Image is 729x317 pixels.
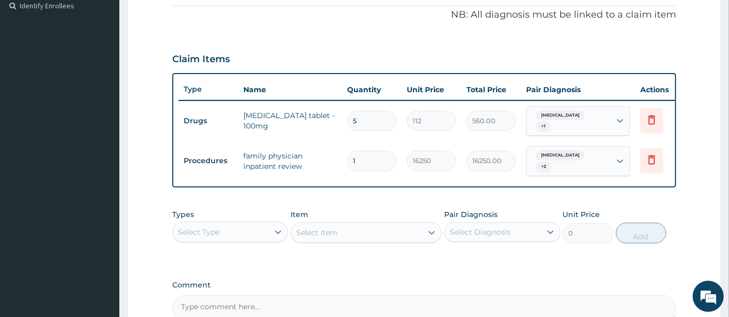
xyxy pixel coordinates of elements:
td: Drugs [178,111,238,131]
button: Add [616,223,666,243]
img: d_794563401_company_1708531726252_794563401 [19,52,42,78]
label: Pair Diagnosis [444,209,498,220]
th: Total Price [461,79,521,100]
th: Pair Diagnosis [521,79,635,100]
td: family physician inpatient review [238,146,342,177]
span: [MEDICAL_DATA] [536,150,585,161]
th: Actions [635,79,687,100]
span: + 2 [536,162,552,172]
th: Unit Price [402,79,461,100]
span: + 1 [536,121,551,132]
td: Procedures [178,151,238,170]
div: Chat with us now [54,58,174,71]
label: Comment [172,281,677,290]
textarea: Type your message and hit 'Enter' [5,209,198,245]
td: [MEDICAL_DATA] tablet - 100mg [238,105,342,136]
label: Unit Price [563,209,600,220]
th: Name [238,79,342,100]
div: Select Type [178,227,219,237]
span: [MEDICAL_DATA] [536,110,585,121]
label: Types [172,210,194,219]
label: Item [291,209,308,220]
span: We're online! [60,93,143,198]
h3: Claim Items [172,54,230,65]
p: NB: All diagnosis must be linked to a claim item [172,8,677,22]
th: Type [178,80,238,99]
th: Quantity [342,79,402,100]
div: Minimize live chat window [170,5,195,30]
div: Select Diagnosis [450,227,511,237]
